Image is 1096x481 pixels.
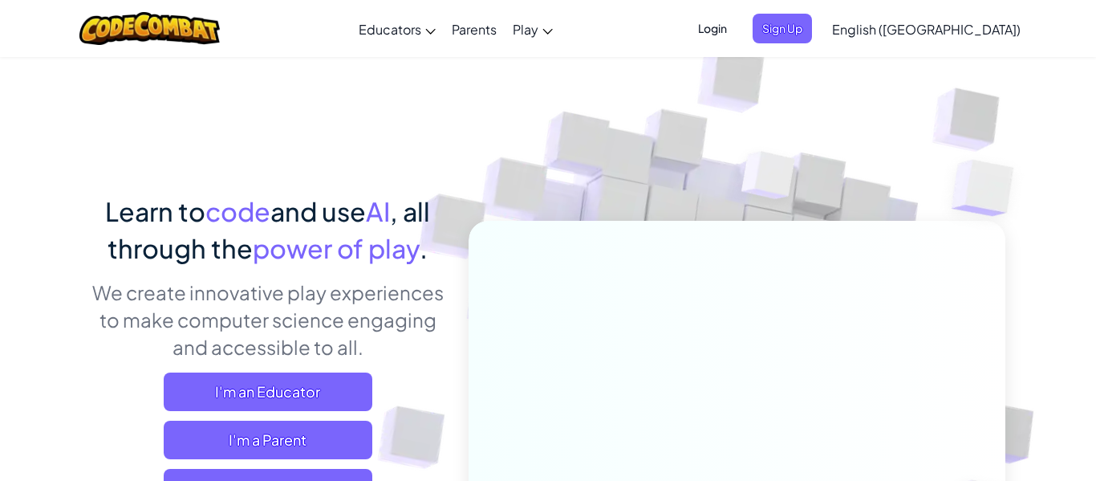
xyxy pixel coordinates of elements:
[164,373,372,411] a: I'm an Educator
[366,195,390,227] span: AI
[270,195,366,227] span: and use
[505,7,561,51] a: Play
[712,120,827,239] img: Overlap cubes
[513,21,538,38] span: Play
[205,195,270,227] span: code
[105,195,205,227] span: Learn to
[91,279,444,361] p: We create innovative play experiences to make computer science engaging and accessible to all.
[359,21,421,38] span: Educators
[351,7,444,51] a: Educators
[420,232,428,264] span: .
[79,12,220,45] img: CodeCombat logo
[824,7,1029,51] a: English ([GEOGRAPHIC_DATA])
[919,120,1058,256] img: Overlap cubes
[688,14,737,43] button: Login
[832,21,1021,38] span: English ([GEOGRAPHIC_DATA])
[444,7,505,51] a: Parents
[164,421,372,459] a: I'm a Parent
[253,232,420,264] span: power of play
[753,14,812,43] button: Sign Up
